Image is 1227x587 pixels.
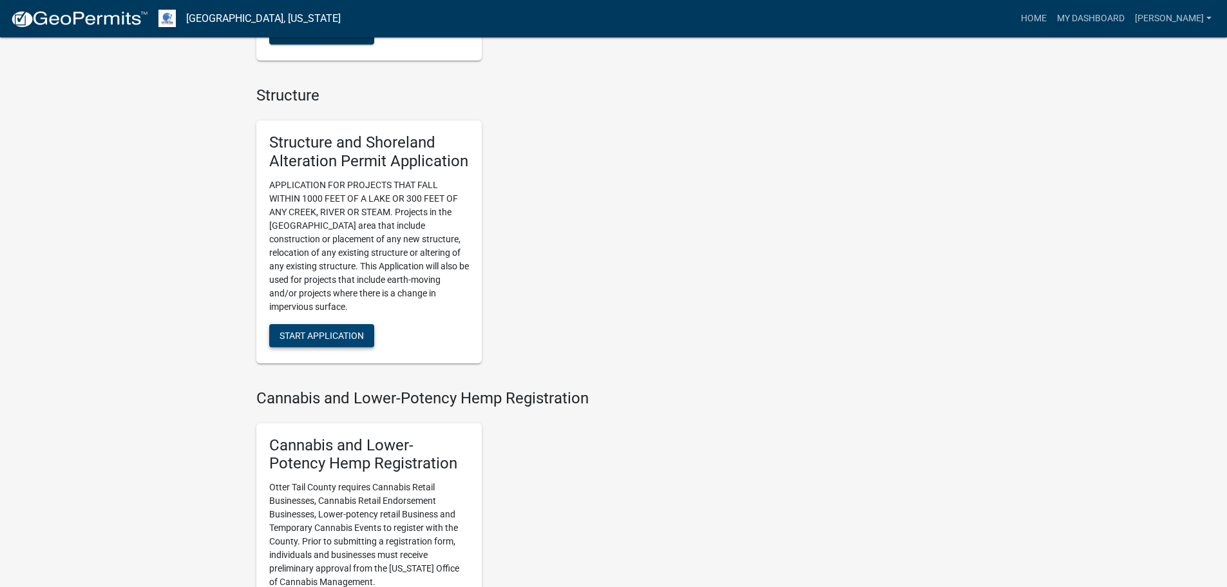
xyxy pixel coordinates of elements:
[1052,6,1130,31] a: My Dashboard
[1016,6,1052,31] a: Home
[1130,6,1217,31] a: [PERSON_NAME]
[269,324,374,347] button: Start Application
[280,330,364,340] span: Start Application
[256,389,727,408] h4: Cannabis and Lower-Potency Hemp Registration
[256,86,727,105] h4: Structure
[269,436,469,474] h5: Cannabis and Lower-Potency Hemp Registration
[269,178,469,314] p: APPLICATION FOR PROJECTS THAT FALL WITHIN 1000 FEET OF A LAKE OR 300 FEET OF ANY CREEK, RIVER OR ...
[186,8,341,30] a: [GEOGRAPHIC_DATA], [US_STATE]
[269,133,469,171] h5: Structure and Shoreland Alteration Permit Application
[280,28,364,38] span: Start Application
[158,10,176,27] img: Otter Tail County, Minnesota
